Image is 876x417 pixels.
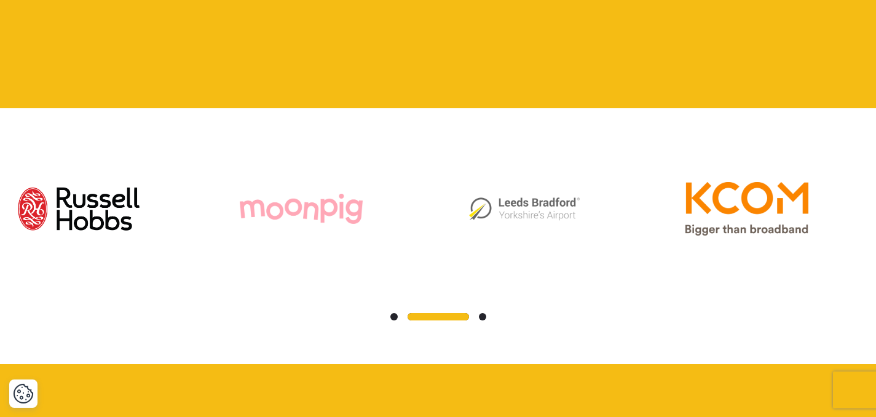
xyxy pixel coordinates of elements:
[17,148,140,271] img: russell-hobbs-seeklogo
[240,148,363,271] img: Moonpig_Logo.svg
[685,148,808,271] img: KCOM-logo
[13,383,34,404] img: Revisit consent button
[13,383,34,404] button: Cookie Settings
[463,148,586,271] img: leeds-bradford-international-airport-logo-png_seeklogo-370111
